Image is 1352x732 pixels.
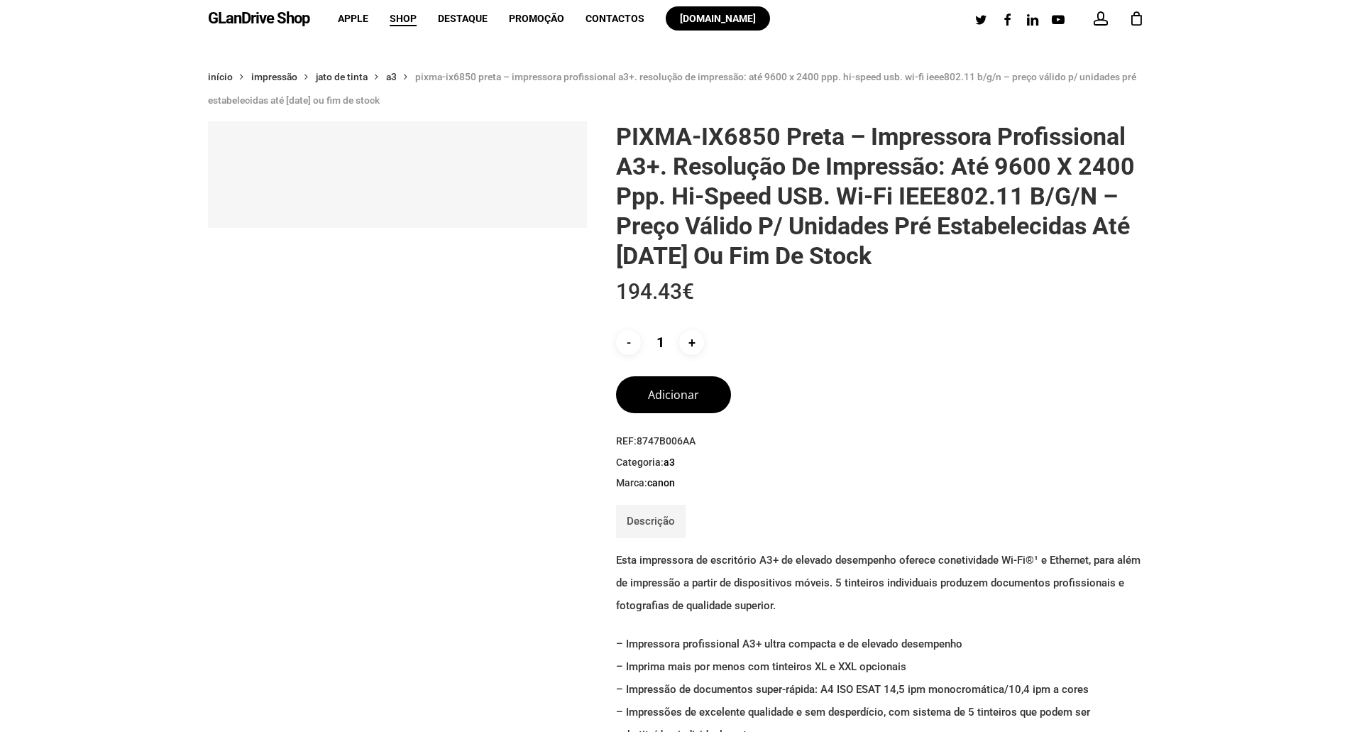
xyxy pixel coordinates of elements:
span: Contactos [586,13,644,24]
a: A3 [664,456,675,469]
span: € [682,279,694,304]
input: + [679,330,704,355]
span: Categoria: [616,456,1144,470]
h1: PIXMA-IX6850 Preta – Impressora profissional A3+. Resolução de impressão: Até 9600 x 2400 ppp. Hi... [616,121,1144,271]
a: Contactos [586,13,644,23]
p: Esta impressora de escritório A3+ de elevado desempenho oferece conetividade Wi-Fi®¹ e Ethernet, ... [616,549,1144,633]
input: - [616,330,641,355]
a: Apple [338,13,368,23]
a: Início [208,70,233,83]
span: [DOMAIN_NAME] [680,13,756,24]
span: PIXMA-IX6850 Preta – Impressora profissional A3+. Resolução de impressão: Até 9600 x 2400 ppp. Hi... [208,71,1136,106]
a: A3 [386,70,397,83]
span: 8747B006AA [637,435,696,447]
span: REF: [616,435,1144,449]
a: [DOMAIN_NAME] [666,13,770,23]
a: Promoção [509,13,564,23]
input: Product quantity [644,330,676,355]
a: CANON [647,476,675,489]
a: Impressão [251,70,297,83]
span: Promoção [509,13,564,24]
a: Jato de Tinta [316,70,368,83]
span: Shop [390,13,417,24]
bdi: 194.43 [616,279,694,304]
a: Destaque [438,13,488,23]
a: Shop [390,13,417,23]
a: Descrição [627,505,675,538]
span: Marca: [616,476,1144,491]
span: Apple [338,13,368,24]
a: GLanDrive Shop [208,11,309,26]
span: Destaque [438,13,488,24]
button: Adicionar [616,376,731,413]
